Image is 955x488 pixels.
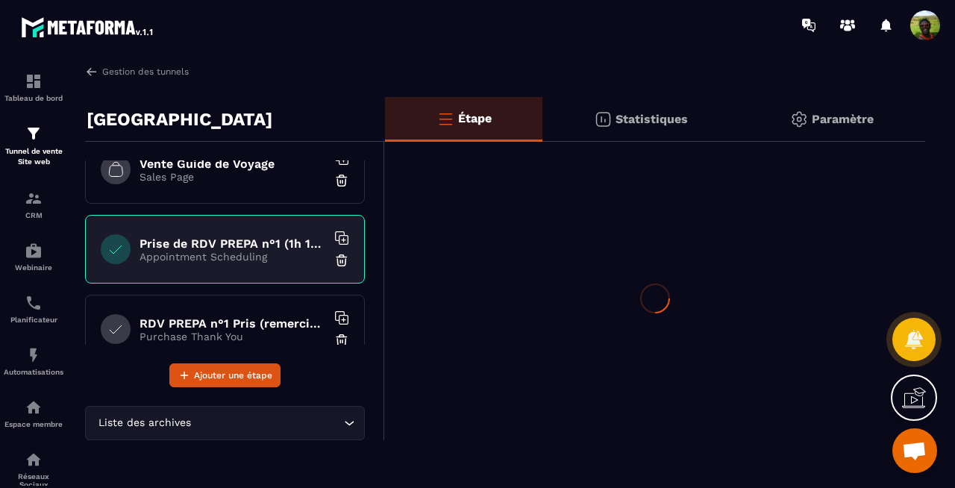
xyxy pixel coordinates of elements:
[194,415,340,431] input: Search for option
[25,72,43,90] img: formation
[95,415,194,431] span: Liste des archives
[87,104,272,134] p: [GEOGRAPHIC_DATA]
[194,368,272,383] span: Ajouter une étape
[140,171,326,183] p: Sales Page
[458,111,492,125] p: Étape
[4,113,63,178] a: formationformationTunnel de vente Site web
[4,146,63,167] p: Tunnel de vente Site web
[21,13,155,40] img: logo
[169,363,281,387] button: Ajouter une étape
[4,420,63,428] p: Espace membre
[85,65,189,78] a: Gestion des tunnels
[790,110,808,128] img: setting-gr.5f69749f.svg
[4,61,63,113] a: formationformationTableau de bord
[25,451,43,469] img: social-network
[4,368,63,376] p: Automatisations
[334,333,349,348] img: trash
[4,94,63,102] p: Tableau de bord
[85,65,98,78] img: arrow
[140,331,326,342] p: Purchase Thank You
[334,173,349,188] img: trash
[594,110,612,128] img: stats.20deebd0.svg
[4,283,63,335] a: schedulerschedulerPlanificateur
[140,157,326,171] h6: Vente Guide de Voyage
[25,125,43,143] img: formation
[85,406,365,440] div: Search for option
[812,112,874,126] p: Paramètre
[140,237,326,251] h6: Prise de RDV PREPA n°1 (1h 100% Payant)
[25,398,43,416] img: automations
[4,335,63,387] a: automationsautomationsAutomatisations
[25,346,43,364] img: automations
[4,387,63,439] a: automationsautomationsEspace membre
[334,253,349,268] img: trash
[25,294,43,312] img: scheduler
[4,316,63,324] p: Planificateur
[4,231,63,283] a: automationsautomationsWebinaire
[4,263,63,272] p: Webinaire
[4,178,63,231] a: formationformationCRM
[436,110,454,128] img: bars-o.4a397970.svg
[616,112,688,126] p: Statistiques
[4,211,63,219] p: CRM
[140,316,326,331] h6: RDV PREPA n°1 Pris (remerciements)
[892,428,937,473] div: Ouvrir le chat
[25,242,43,260] img: automations
[25,190,43,207] img: formation
[140,251,326,263] p: Appointment Scheduling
